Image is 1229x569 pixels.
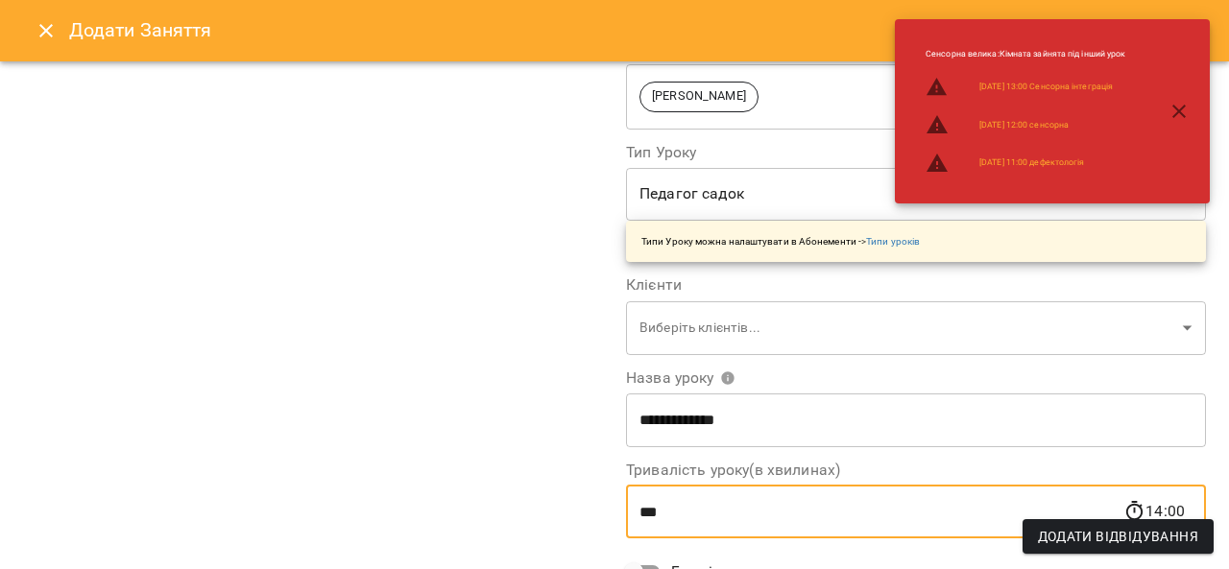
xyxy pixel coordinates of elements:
[626,277,1206,293] label: Клієнти
[1023,519,1214,554] button: Додати Відвідування
[641,234,920,249] p: Типи Уроку можна налаштувати в Абонементи ->
[69,15,1206,45] h6: Додати Заняття
[626,370,735,386] span: Назва уроку
[1038,525,1198,548] span: Додати Відвідування
[626,63,1206,130] div: [PERSON_NAME]
[910,40,1141,68] li: Сенсорна велика : Кімната зайнята під інший урок
[626,168,1206,222] div: Педагог садок
[640,87,758,106] span: [PERSON_NAME]
[626,462,1206,478] label: Тривалість уроку(в хвилинах)
[626,300,1206,355] div: Виберіть клієнтів...
[979,156,1084,169] a: [DATE] 11:00 дефектологія
[979,81,1113,93] a: [DATE] 13:00 Сенсорна інтеграція
[720,370,735,386] svg: Вкажіть назву уроку або виберіть клієнтів
[639,319,1175,338] p: Виберіть клієнтів...
[626,145,1206,160] label: Тип Уроку
[979,119,1069,131] a: [DATE] 12:00 сенсорна
[866,236,920,247] a: Типи уроків
[23,8,69,54] button: Close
